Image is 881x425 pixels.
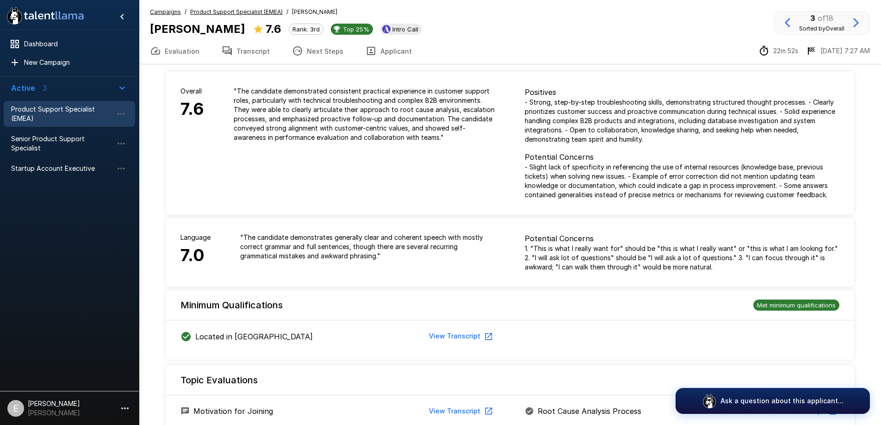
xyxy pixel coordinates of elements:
b: 7.6 [266,22,281,36]
button: View Transcript [425,403,495,420]
b: [PERSON_NAME] [150,22,245,36]
p: Overall [180,87,204,96]
div: View profile in Ashby [380,24,422,35]
span: of 18 [818,13,833,23]
h6: Topic Evaluations [180,373,258,387]
p: " The candidate demonstrated consistent practical experience in customer support roles, particula... [234,87,495,142]
u: Campaigns [150,8,181,15]
span: Top 25% [339,25,373,33]
span: Met minimum qualifications [753,301,839,309]
img: logo_glasses@2x.png [702,394,717,408]
button: View Transcript [425,328,495,345]
p: Potential Concerns [525,233,839,244]
div: The time between starting and completing the interview [758,45,798,56]
button: Applicant [354,38,423,64]
p: Located in [GEOGRAPHIC_DATA] [195,331,313,342]
h6: Minimum Qualifications [180,298,283,312]
p: 22m 52s [773,46,798,56]
p: [DATE] 7:27 AM [820,46,870,56]
p: - Slight lack of specificity in referencing the use of internal resources (knowledge base, previo... [525,162,839,200]
u: Product Support Specialist (EMEA) [190,8,283,15]
p: Root Cause Analysis Process [538,406,641,417]
h6: 7.0 [180,242,211,269]
span: [PERSON_NAME] [292,7,337,17]
div: The date and time when the interview was completed [806,45,870,56]
button: Ask a question about this applicant... [676,388,870,414]
span: / [185,7,186,17]
p: Language [180,233,211,242]
p: - Strong, step-by-step troubleshooting skills, demonstrating structured thought processes. - Clea... [525,98,839,144]
p: Ask a question about this applicant... [720,396,844,406]
span: Intro Call [389,25,422,33]
img: ashbyhq_logo.jpeg [382,25,391,33]
button: Next Steps [281,38,354,64]
p: Positives [525,87,839,98]
h6: 7.6 [180,96,204,123]
span: Rank: 3rd [289,25,323,33]
b: 3 [810,13,815,23]
button: Transcript [211,38,281,64]
p: Potential Concerns [525,151,839,162]
button: Evaluation [139,38,211,64]
span: Sorted by Overall [799,25,844,32]
p: Motivation for Joining [193,406,273,417]
p: 1. "This is what I really want for" should be "this is what I really want" or "this is what I am ... [525,244,839,272]
span: / [286,7,288,17]
p: " The candidate demonstrates generally clear and coherent speech with mostly correct grammar and ... [240,233,495,261]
